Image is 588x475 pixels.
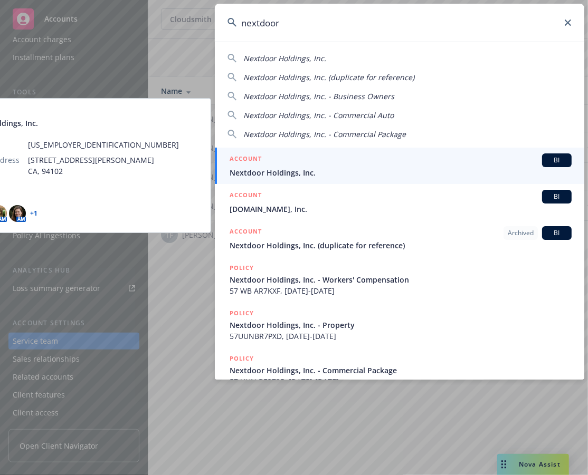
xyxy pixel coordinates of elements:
span: Nextdoor Holdings, Inc. - Commercial Auto [243,110,394,120]
span: Nextdoor Holdings, Inc. - Property [230,319,572,331]
span: Nextdoor Holdings, Inc. - Commercial Package [230,365,572,376]
span: 57UUNBR7PXD, [DATE]-[DATE] [230,331,572,342]
h5: ACCOUNT [230,226,262,239]
h5: ACCOUNT [230,153,262,166]
span: [DOMAIN_NAME], Inc. [230,203,572,215]
span: Nextdoor Holdings, Inc. - Business Owners [243,91,394,101]
a: ACCOUNTBINextdoor Holdings, Inc. [215,148,584,184]
span: 57 WB AR7KXF, [DATE]-[DATE] [230,285,572,296]
span: Nextdoor Holdings, Inc. (duplicate for reference) [243,72,414,82]
span: BI [546,156,567,165]
span: Archived [508,228,534,238]
span: BI [546,192,567,201]
h5: POLICY [230,353,254,364]
span: Nextdoor Holdings, Inc. - Commercial Package [243,129,406,139]
a: POLICYNextdoor Holdings, Inc. - Property57UUNBR7PXD, [DATE]-[DATE] [215,302,584,347]
a: POLICYNextdoor Holdings, Inc. - Commercial Package57 UUN BE3735, [DATE]-[DATE] [215,347,584,393]
span: Nextdoor Holdings, Inc. - Workers' Compensation [230,274,572,285]
span: Nextdoor Holdings, Inc. (duplicate for reference) [230,240,572,251]
h5: POLICY [230,308,254,318]
a: ACCOUNTArchivedBINextdoor Holdings, Inc. (duplicate for reference) [215,220,584,257]
span: Nextdoor Holdings, Inc. [243,53,326,63]
span: Nextdoor Holdings, Inc. [230,167,572,178]
a: ACCOUNTBI[DOMAIN_NAME], Inc. [215,184,584,220]
a: POLICYNextdoor Holdings, Inc. - Workers' Compensation57 WB AR7KXF, [DATE]-[DATE] [215,257,584,302]
span: 57 UUN BE3735, [DATE]-[DATE] [230,376,572,387]
h5: POLICY [230,263,254,273]
input: Search... [215,4,584,42]
span: BI [546,228,567,238]
h5: ACCOUNT [230,190,262,202]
